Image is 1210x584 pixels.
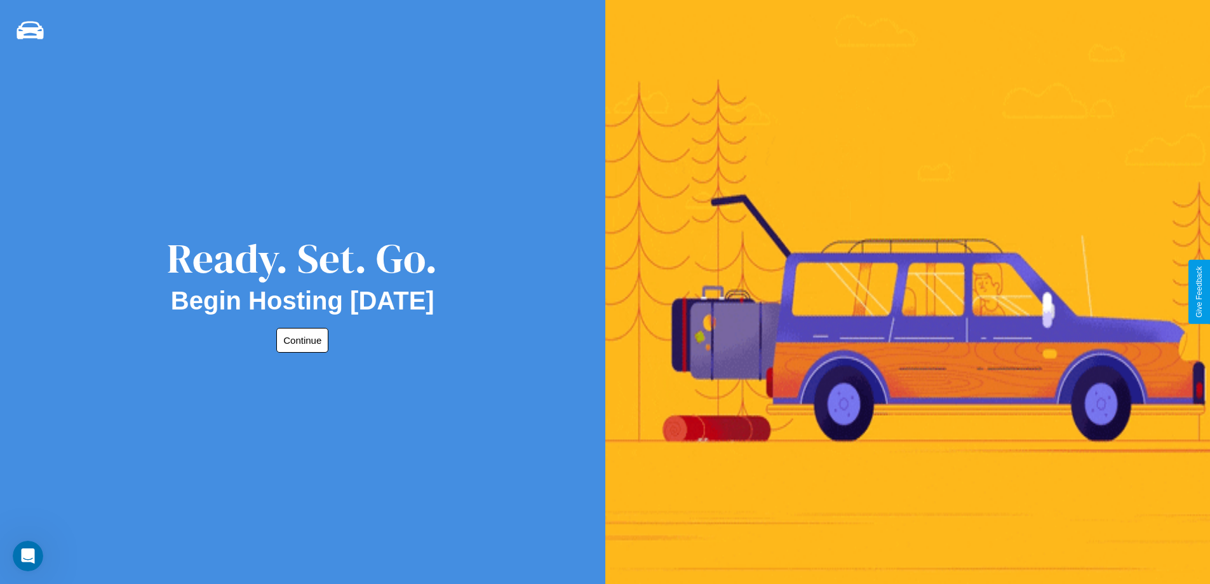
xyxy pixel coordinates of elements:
div: Ready. Set. Go. [167,230,438,287]
div: Give Feedback [1195,266,1204,318]
button: Continue [276,328,328,353]
h2: Begin Hosting [DATE] [171,287,434,315]
iframe: Intercom live chat [13,541,43,571]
